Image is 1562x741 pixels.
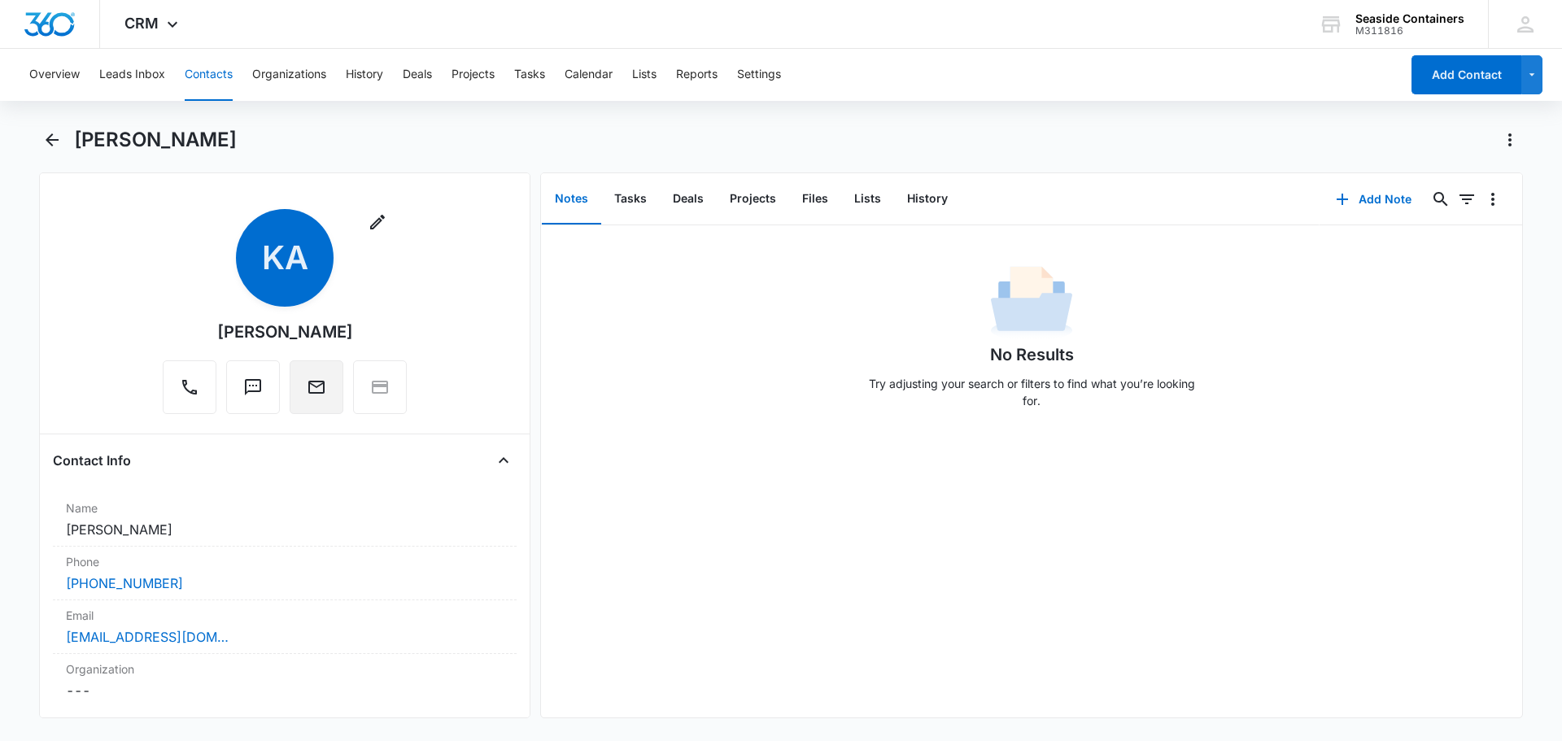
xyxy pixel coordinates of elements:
button: Projects [717,174,789,224]
a: [EMAIL_ADDRESS][DOMAIN_NAME] [66,627,229,647]
button: Back [39,127,64,153]
dd: --- [66,681,504,700]
h1: [PERSON_NAME] [74,128,237,152]
button: Text [226,360,280,414]
h4: Contact Info [53,451,131,470]
button: Lists [632,49,657,101]
button: Notes [542,174,601,224]
img: No Data [991,261,1072,342]
button: Files [789,174,841,224]
a: Call [163,386,216,399]
div: account name [1355,12,1464,25]
button: Deals [403,49,432,101]
button: Lists [841,174,894,224]
button: Search... [1428,186,1454,212]
button: Projects [452,49,495,101]
div: Phone[PHONE_NUMBER] [53,547,517,600]
h1: No Results [990,342,1074,367]
button: Tasks [514,49,545,101]
button: Close [491,447,517,473]
label: Email [66,607,504,624]
div: Name[PERSON_NAME] [53,493,517,547]
span: CRM [124,15,159,32]
button: Email [290,360,343,414]
button: Add Note [1320,180,1428,219]
a: Text [226,386,280,399]
button: Organizations [252,49,326,101]
button: Calendar [565,49,613,101]
button: Leads Inbox [99,49,165,101]
label: Name [66,499,504,517]
div: Organization--- [53,654,517,707]
button: Call [163,360,216,414]
button: Tasks [601,174,660,224]
button: History [346,49,383,101]
span: KA [236,209,334,307]
button: Actions [1497,127,1523,153]
a: Email [290,386,343,399]
dd: [PERSON_NAME] [66,520,504,539]
div: Email[EMAIL_ADDRESS][DOMAIN_NAME] [53,600,517,654]
button: Overflow Menu [1480,186,1506,212]
button: Filters [1454,186,1480,212]
button: Deals [660,174,717,224]
div: account id [1355,25,1464,37]
div: [PERSON_NAME] [217,320,353,344]
label: Organization [66,660,504,678]
a: [PHONE_NUMBER] [66,573,183,593]
button: History [894,174,961,224]
button: Reports [676,49,718,101]
label: Address [66,713,504,730]
button: Overview [29,49,80,101]
button: Settings [737,49,781,101]
button: Add Contact [1411,55,1521,94]
label: Phone [66,553,504,570]
button: Contacts [185,49,233,101]
p: Try adjusting your search or filters to find what you’re looking for. [861,375,1202,409]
